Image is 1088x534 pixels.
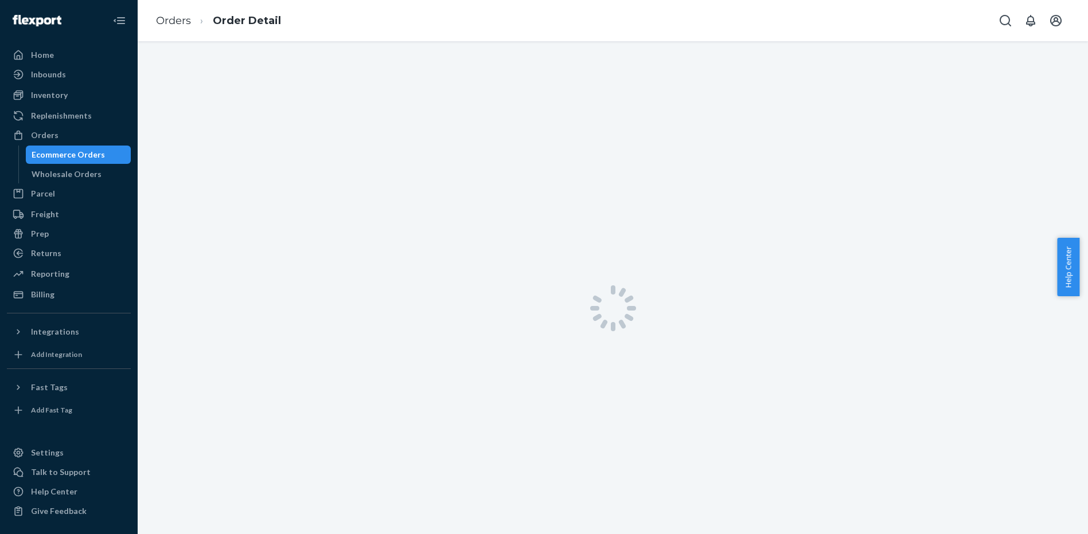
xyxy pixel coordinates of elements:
[31,268,69,280] div: Reporting
[7,126,131,144] a: Orders
[31,248,61,259] div: Returns
[7,65,131,84] a: Inbounds
[7,184,131,203] a: Parcel
[7,46,131,64] a: Home
[7,265,131,283] a: Reporting
[31,447,64,458] div: Settings
[156,14,191,27] a: Orders
[7,323,131,341] button: Integrations
[7,205,131,223] a: Freight
[7,244,131,262] a: Returns
[31,466,91,478] div: Talk to Support
[31,209,59,220] div: Freight
[31,188,55,199] div: Parcel
[7,401,131,419] a: Add Fast Tag
[26,146,131,164] a: Ecommerce Orders
[7,502,131,520] button: Give Feedback
[1044,9,1067,32] button: Open account menu
[7,225,131,243] a: Prep
[31,350,82,359] div: Add Integration
[1019,9,1042,32] button: Open notifications
[147,4,290,38] ol: breadcrumbs
[31,326,79,337] div: Integrations
[31,289,54,300] div: Billing
[7,107,131,125] a: Replenishments
[32,149,105,160] div: Ecommerce Orders
[32,168,102,180] div: Wholesale Orders
[13,15,61,26] img: Flexport logo
[31,405,72,415] div: Add Fast Tag
[31,69,66,80] div: Inbounds
[31,110,92,121] div: Replenishments
[7,482,131,501] a: Help Center
[31,382,68,393] div: Fast Tags
[994,9,1017,32] button: Open Search Box
[7,443,131,462] a: Settings
[7,463,131,481] button: Talk to Support
[31,129,59,141] div: Orders
[31,228,49,239] div: Prep
[7,285,131,304] a: Billing
[31,486,77,497] div: Help Center
[1057,238,1079,296] button: Help Center
[31,505,87,517] div: Give Feedback
[7,86,131,104] a: Inventory
[31,49,54,61] div: Home
[31,89,68,101] div: Inventory
[213,14,281,27] a: Order Detail
[26,165,131,183] a: Wholesale Orders
[7,345,131,364] a: Add Integration
[7,378,131,396] button: Fast Tags
[108,9,131,32] button: Close Navigation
